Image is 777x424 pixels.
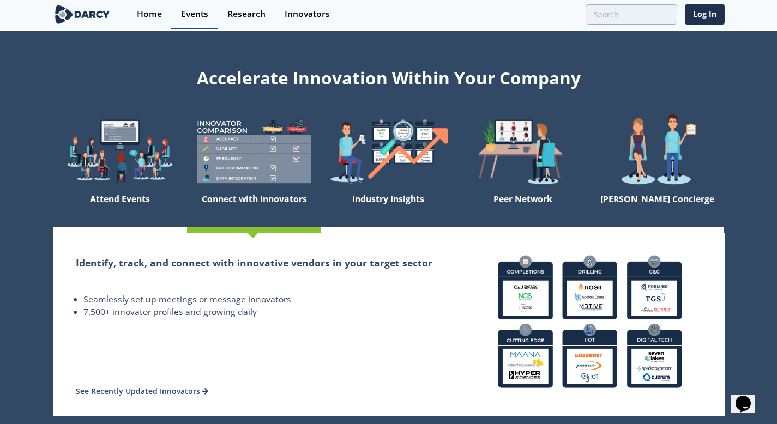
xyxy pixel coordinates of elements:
h2: Identify, track, and connect with innovative vendors in your target sector [76,256,433,270]
img: welcome-concierge-wide-20dccca83e9cbdbb601deee24fb8df72.png [590,113,724,189]
div: Home [137,10,162,19]
div: Peer Network [456,189,590,227]
a: See Recently Updated Innovators [76,386,209,396]
div: Events [181,10,208,19]
div: Industry Insights [321,189,455,227]
iframe: chat widget [731,380,766,413]
img: welcome-compare-1b687586299da8f117b7ac84fd957760.png [187,113,321,189]
li: 7,500+ innovator profiles and growing daily [83,306,433,319]
img: connect-with-innovators-bd83fc158da14f96834d5193b73f77c6.png [489,246,691,397]
div: Connect with Innovators [187,189,321,227]
a: Log In [685,4,725,25]
li: Seamlessly set up meetings or message innovators [83,293,433,306]
div: Accelerate Innovation Within Your Company [53,61,725,90]
div: Attend Events [53,189,187,227]
div: Research [227,10,266,19]
img: welcome-attend-b816887fc24c32c29d1763c6e0ddb6e6.png [456,113,590,189]
div: Innovators [285,10,330,19]
img: welcome-find-a12191a34a96034fcac36f4ff4d37733.png [321,113,455,189]
div: [PERSON_NAME] Concierge [590,189,724,227]
img: logo-wide.svg [53,5,112,24]
img: welcome-explore-560578ff38cea7c86bcfe544b5e45342.png [53,113,187,189]
input: Advanced Search [586,4,677,25]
